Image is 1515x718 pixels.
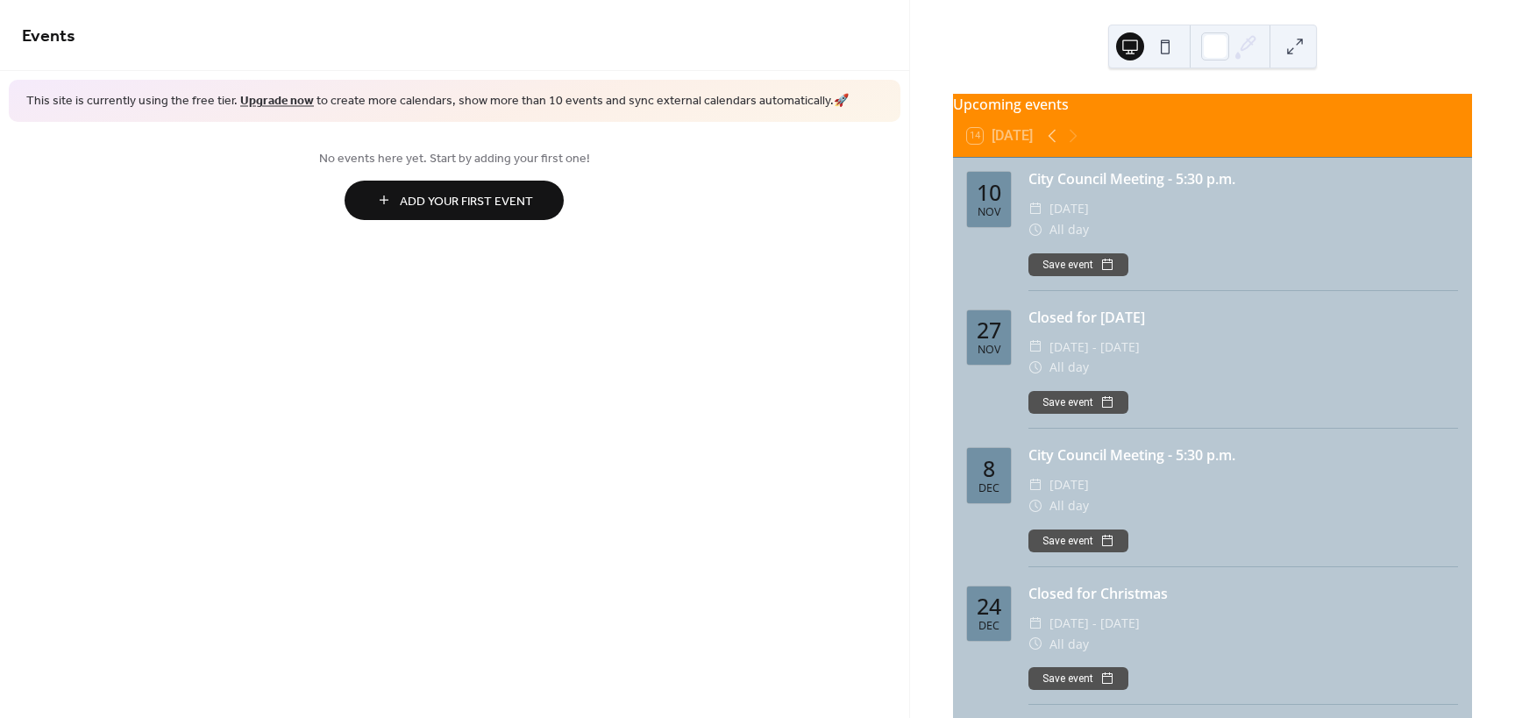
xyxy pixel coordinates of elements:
span: [DATE] - [DATE] [1049,337,1140,358]
div: ​ [1028,357,1042,378]
div: ​ [1028,198,1042,219]
span: [DATE] [1049,198,1089,219]
div: 10 [977,181,1001,203]
span: All day [1049,495,1089,516]
div: Nov [978,345,1000,356]
span: All day [1049,357,1089,378]
div: 27 [977,319,1001,341]
div: Upcoming events [953,94,1472,115]
a: Add Your First Event [22,181,887,220]
button: Save event [1028,253,1128,276]
span: No events here yet. Start by adding your first one! [22,149,887,167]
div: Closed for [DATE] [1028,307,1458,328]
button: Add Your First Event [345,181,564,220]
div: ​ [1028,613,1042,634]
div: Closed for Christmas [1028,583,1458,604]
span: Events [22,19,75,53]
span: All day [1049,634,1089,655]
span: All day [1049,219,1089,240]
div: ​ [1028,474,1042,495]
a: Upgrade now [240,89,314,113]
div: City Council Meeting - 5:30 p.m. [1028,444,1458,466]
div: ​ [1028,634,1042,655]
div: ​ [1028,337,1042,358]
div: Dec [978,483,999,494]
button: Save event [1028,667,1128,690]
div: ​ [1028,495,1042,516]
button: Save event [1028,530,1128,552]
span: Add Your First Event [400,192,533,210]
span: [DATE] [1049,474,1089,495]
span: This site is currently using the free tier. to create more calendars, show more than 10 events an... [26,93,849,110]
div: City Council Meeting - 5:30 p.m. [1028,168,1458,189]
div: ​ [1028,219,1042,240]
div: 8 [983,458,995,480]
div: Nov [978,207,1000,218]
div: Dec [978,621,999,632]
div: 24 [977,595,1001,617]
span: [DATE] - [DATE] [1049,613,1140,634]
button: Save event [1028,391,1128,414]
